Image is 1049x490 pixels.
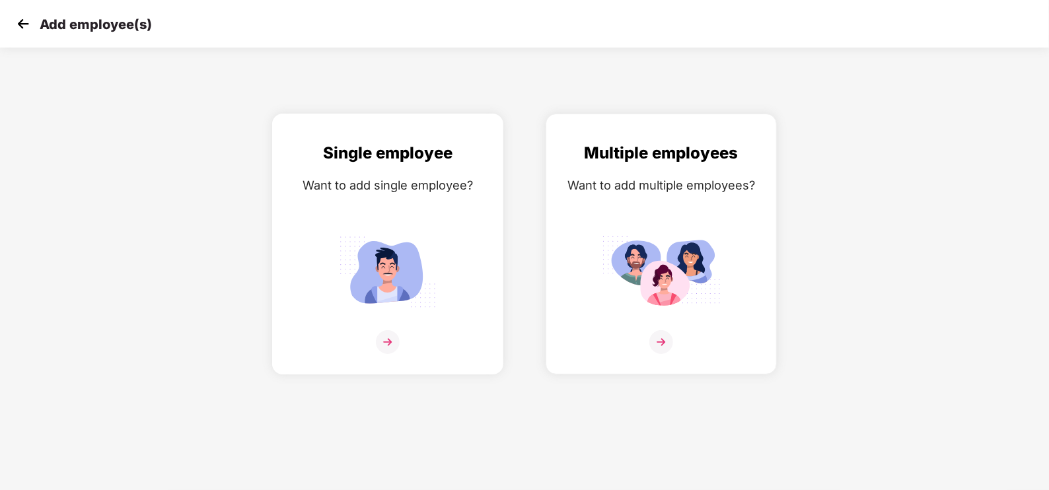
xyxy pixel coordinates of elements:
div: Single employee [286,141,489,166]
img: svg+xml;base64,PHN2ZyB4bWxucz0iaHR0cDovL3d3dy53My5vcmcvMjAwMC9zdmciIHdpZHRoPSIzNiIgaGVpZ2h0PSIzNi... [649,330,673,354]
img: svg+xml;base64,PHN2ZyB4bWxucz0iaHR0cDovL3d3dy53My5vcmcvMjAwMC9zdmciIGlkPSJNdWx0aXBsZV9lbXBsb3llZS... [602,230,721,313]
img: svg+xml;base64,PHN2ZyB4bWxucz0iaHR0cDovL3d3dy53My5vcmcvMjAwMC9zdmciIHdpZHRoPSIzNiIgaGVpZ2h0PSIzNi... [376,330,400,354]
div: Want to add single employee? [286,176,489,195]
div: Multiple employees [560,141,763,166]
img: svg+xml;base64,PHN2ZyB4bWxucz0iaHR0cDovL3d3dy53My5vcmcvMjAwMC9zdmciIGlkPSJTaW5nbGVfZW1wbG95ZWUiIH... [328,230,447,313]
p: Add employee(s) [40,17,152,32]
div: Want to add multiple employees? [560,176,763,195]
img: svg+xml;base64,PHN2ZyB4bWxucz0iaHR0cDovL3d3dy53My5vcmcvMjAwMC9zdmciIHdpZHRoPSIzMCIgaGVpZ2h0PSIzMC... [13,14,33,34]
